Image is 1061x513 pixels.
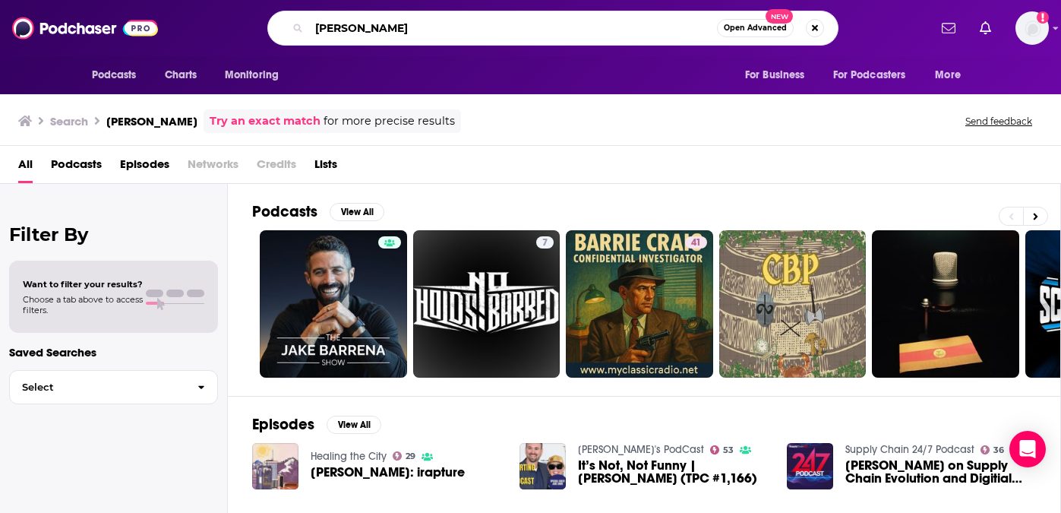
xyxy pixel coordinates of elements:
[23,294,143,315] span: Choose a tab above to access filters.
[980,445,1005,454] a: 36
[257,152,296,183] span: Credits
[787,443,833,489] img: Jake Barr on Supply Chain Evolution and Digitial Transformation
[961,115,1037,128] button: Send feedback
[252,443,298,489] img: Jake Barr: irapture
[406,453,415,460] span: 29
[685,236,707,249] a: 41
[1009,431,1046,467] div: Open Intercom Messenger
[330,203,384,221] button: View All
[993,447,1004,454] span: 36
[50,114,88,128] h3: Search
[23,279,143,290] span: Want to filter your results?
[1037,11,1049,24] svg: Add a profile image
[823,61,928,90] button: open menu
[691,236,701,251] span: 41
[155,61,207,90] a: Charts
[536,236,554,249] a: 7
[519,443,566,489] img: It’s Not, Not Funny | Jake Barr (TPC #1,166)
[327,416,381,434] button: View All
[225,65,279,86] span: Monitoring
[578,459,769,485] span: It’s Not, Not Funny | [PERSON_NAME] (TPC #1,166)
[717,19,794,37] button: Open AdvancedNew
[12,14,158,43] img: Podchaser - Follow, Share and Rate Podcasts
[710,445,734,454] a: 53
[724,24,787,32] span: Open Advanced
[924,61,980,90] button: open menu
[210,112,321,130] a: Try an exact match
[578,443,704,456] a: Tommy's PodCast
[1015,11,1049,45] button: Show profile menu
[1015,11,1049,45] span: Logged in as teisenbe
[314,152,337,183] a: Lists
[723,447,734,454] span: 53
[214,61,298,90] button: open menu
[252,415,381,434] a: EpisodesView All
[10,382,185,392] span: Select
[974,15,997,41] a: Show notifications dropdown
[413,230,560,378] a: 7
[311,450,387,463] a: Healing the City
[188,152,238,183] span: Networks
[935,65,961,86] span: More
[252,202,317,221] h2: Podcasts
[311,466,465,479] span: [PERSON_NAME]: irapture
[1015,11,1049,45] img: User Profile
[311,466,465,479] a: Jake Barr: irapture
[252,415,314,434] h2: Episodes
[81,61,156,90] button: open menu
[734,61,824,90] button: open menu
[566,230,713,378] a: 41
[845,459,1036,485] span: [PERSON_NAME] on Supply Chain Evolution and Digitial Transformation
[309,16,717,40] input: Search podcasts, credits, & more...
[18,152,33,183] a: All
[324,112,455,130] span: for more precise results
[165,65,197,86] span: Charts
[845,443,974,456] a: Supply Chain 24/7 Podcast
[51,152,102,183] a: Podcasts
[9,345,218,359] p: Saved Searches
[252,202,384,221] a: PodcastsView All
[766,9,793,24] span: New
[92,65,137,86] span: Podcasts
[393,451,416,461] a: 29
[106,114,197,128] h3: [PERSON_NAME]
[9,370,218,404] button: Select
[9,223,218,245] h2: Filter By
[267,11,838,46] div: Search podcasts, credits, & more...
[120,152,169,183] a: Episodes
[936,15,962,41] a: Show notifications dropdown
[578,459,769,485] a: It’s Not, Not Funny | Jake Barr (TPC #1,166)
[542,236,548,251] span: 7
[833,65,906,86] span: For Podcasters
[745,65,805,86] span: For Business
[845,459,1036,485] a: Jake Barr on Supply Chain Evolution and Digitial Transformation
